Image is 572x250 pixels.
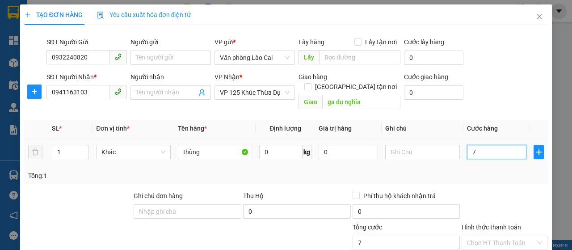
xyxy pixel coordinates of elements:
span: VP Nhận [214,73,240,81]
span: Giao [299,95,322,109]
span: kg [303,145,311,159]
span: TẠO ĐƠN HÀNG [25,11,83,18]
span: Yêu cầu xuất hóa đơn điện tử [97,11,191,18]
div: Người nhận [130,72,211,82]
input: Ghi chú đơn hàng [134,204,241,219]
div: Người gửi [130,37,211,47]
input: VD: Bàn, Ghế [178,145,252,159]
button: plus [534,145,544,159]
input: Ghi Chú [385,145,460,159]
span: Lấy hàng [299,38,324,46]
span: Phí thu hộ khách nhận trả [360,191,439,201]
span: SL [52,125,59,132]
input: Cước lấy hàng [404,51,463,65]
div: VP gửi [214,37,295,47]
span: Khác [101,145,165,159]
label: Ghi chú đơn hàng [134,192,183,199]
button: delete [28,145,42,159]
span: phone [114,53,122,60]
span: user-add [198,89,206,96]
input: 0 [319,145,378,159]
span: plus [28,88,41,95]
span: [GEOGRAPHIC_DATA] tận nơi [311,82,400,92]
input: Cước giao hàng [404,85,463,100]
input: Dọc đường [322,95,400,109]
span: Đơn vị tính [96,125,130,132]
span: Giao hàng [299,73,327,81]
span: Văn phòng Lào Cai [220,51,290,64]
span: close [536,13,543,20]
img: icon [97,12,104,19]
button: Close [527,4,552,30]
span: Lấy tận nơi [362,37,400,47]
label: Cước lấy hàng [404,38,444,46]
span: Giá trị hàng [319,125,352,132]
span: VP 125 Khúc Thừa Dụ [220,86,290,99]
div: Tổng: 1 [28,171,222,181]
label: Hình thức thanh toán [462,224,521,231]
span: Tên hàng [178,125,207,132]
input: Dọc đường [319,50,400,64]
div: SĐT Người Nhận [46,72,127,82]
button: plus [27,85,42,99]
span: Cước hàng [467,125,498,132]
span: Thu Hộ [243,192,264,199]
span: Tổng cước [353,224,382,231]
th: Ghi chú [382,120,463,137]
span: plus [534,148,543,156]
span: phone [114,88,122,95]
span: Định lượng [269,125,301,132]
span: Lấy [299,50,319,64]
div: SĐT Người Gửi [46,37,127,47]
span: plus [25,12,31,18]
label: Cước giao hàng [404,73,448,81]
